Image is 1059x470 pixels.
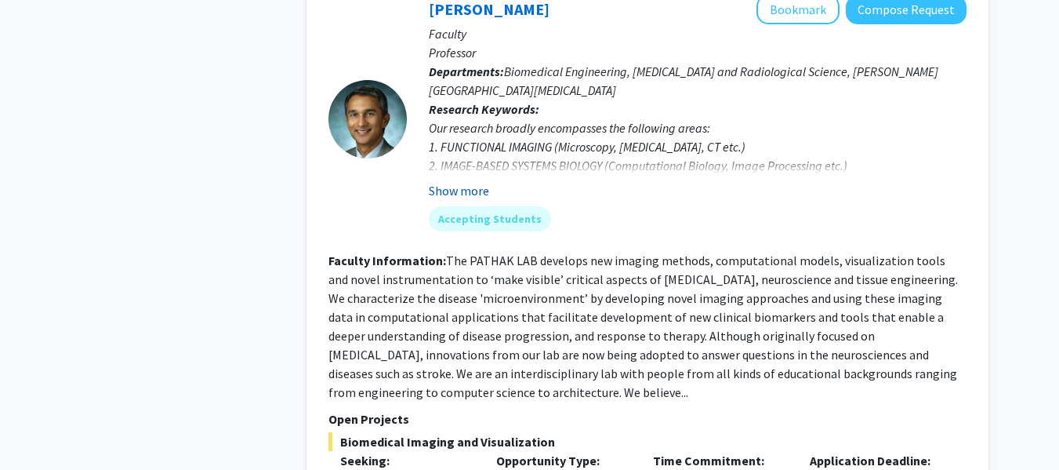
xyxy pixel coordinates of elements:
p: Professor [429,43,967,62]
p: Seeking: [340,451,473,470]
span: Biomedical Imaging and Visualization [328,432,967,451]
button: Show more [429,181,489,200]
p: Faculty [429,24,967,43]
p: Time Commitment: [653,451,786,470]
span: Biomedical Engineering, [MEDICAL_DATA] and Radiological Science, [PERSON_NAME][GEOGRAPHIC_DATA][M... [429,64,938,98]
p: Opportunity Type: [496,451,629,470]
iframe: Chat [12,399,67,458]
p: Open Projects [328,410,967,428]
b: Departments: [429,64,504,79]
div: Our research broadly encompasses the following areas: 1. FUNCTIONAL IMAGING (Microscopy, [MEDICAL... [429,118,967,213]
b: Research Keywords: [429,101,539,117]
mat-chip: Accepting Students [429,206,551,231]
fg-read-more: The PATHAK LAB develops new imaging methods, computational models, visualization tools and novel ... [328,253,958,400]
b: Faculty Information: [328,253,446,268]
p: Application Deadline: [810,451,943,470]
